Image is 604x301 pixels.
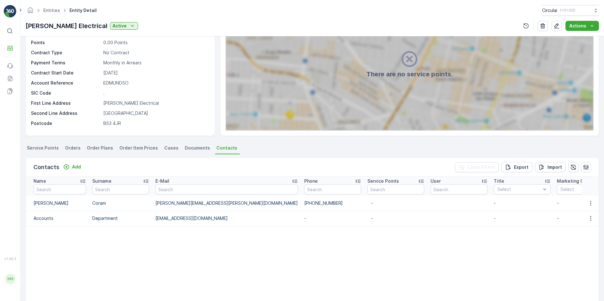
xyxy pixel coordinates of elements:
[497,186,541,192] p: Select
[103,110,208,116] p: [GEOGRAPHIC_DATA]
[61,163,83,171] button: Add
[33,184,86,194] input: Search
[103,100,208,106] p: [PERSON_NAME] Electrical
[565,21,599,31] button: Actions
[468,164,495,170] p: Clear Filters
[31,80,101,86] p: Account Reference
[301,211,364,226] td: -
[87,145,113,151] span: Order Plans
[152,211,301,226] td: [EMAIL_ADDRESS][DOMAIN_NAME]
[367,184,424,194] input: Search
[152,196,301,211] td: [PERSON_NAME][EMAIL_ADDRESS][PERSON_NAME][DOMAIN_NAME]
[301,196,364,211] td: [PHONE_NUMBER]
[371,215,420,221] p: -
[560,8,575,13] p: ( +01:00 )
[31,60,101,66] p: Payment Terms
[31,50,101,56] p: Contract Type
[103,80,208,86] p: EDMUNDSO
[103,70,208,76] p: [DATE]
[547,164,562,170] p: Import
[491,196,554,211] td: -
[155,178,169,184] p: E-Mail
[33,163,59,172] p: Contacts
[367,178,399,184] p: Service Points
[494,178,504,184] p: Title
[155,184,298,194] input: Search
[65,145,81,151] span: Orders
[26,21,107,31] p: [PERSON_NAME] Electrical
[501,162,532,172] button: Export
[371,200,420,206] p: -
[304,178,318,184] p: Phone
[26,196,89,211] td: [PERSON_NAME]
[103,90,208,96] p: .
[31,110,101,116] p: Second Line Address
[455,162,499,172] button: Clear Filters
[560,186,604,192] p: Select
[103,120,208,127] p: BS3 4JR
[185,145,210,151] span: Documents
[542,5,599,16] button: Circulai(+01:00)
[72,164,81,170] p: Add
[92,178,112,184] p: Surname
[4,5,16,18] img: logo
[31,120,101,127] p: Postcode
[31,70,101,76] p: Contract Start Date
[4,262,16,296] button: HH
[33,178,46,184] p: Name
[27,145,59,151] span: Service Points
[5,274,15,284] div: HH
[103,60,208,66] p: Monthly in Arrears
[26,211,89,226] td: Accounts
[112,23,127,29] p: Active
[89,196,152,211] td: Coram
[89,211,152,226] td: Department
[491,211,554,226] td: -
[68,7,98,14] span: Entity Detail
[216,145,237,151] span: Contacts
[431,178,441,184] p: User
[366,69,453,79] h2: There are no service points.
[43,8,60,13] a: Entities
[542,7,557,14] p: Circulai
[4,257,16,261] span: v 1.49.3
[569,23,586,29] p: Actions
[304,184,361,194] input: Search
[27,9,34,15] a: Homepage
[119,145,158,151] span: Order Item Prices
[557,178,598,184] p: Marketing Opt-out
[92,184,149,194] input: Search
[31,39,101,46] p: Points
[31,90,101,96] p: SIC Code
[431,184,487,194] input: Search
[103,39,208,46] p: 0.00 Points
[514,164,528,170] p: Export
[164,145,178,151] span: Cases
[535,162,566,172] button: Import
[110,22,138,30] button: Active
[103,50,208,56] p: No Contract
[31,100,101,106] p: First Line Address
